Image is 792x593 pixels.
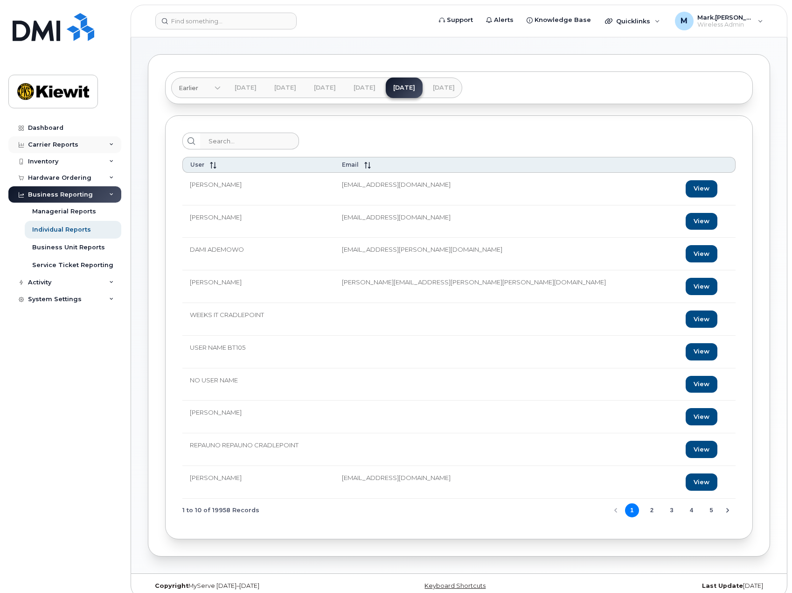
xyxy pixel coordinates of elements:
td: WEEKS IT CRADLEPOINT [182,303,334,336]
button: Page 4 [685,503,699,517]
a: [DATE] [227,78,264,98]
td: DAMI ADEMOWO [182,238,334,270]
td: REPAUNO REPAUNO CRADLEPOINT [182,433,334,466]
input: Search... [200,133,299,149]
button: Page 5 [704,503,718,517]
a: Earlier [171,78,221,98]
a: [DATE] [386,78,423,98]
td: [PERSON_NAME] [182,173,334,205]
td: [EMAIL_ADDRESS][DOMAIN_NAME] [334,466,678,499]
span: User [190,161,204,168]
td: USER NAME BT105 [182,336,334,368]
a: View [686,441,717,458]
span: 1 to 10 of 19958 Records [182,503,259,517]
a: View [686,473,717,491]
button: Page 2 [645,503,659,517]
iframe: Messenger Launcher [751,552,785,586]
a: View [686,213,717,230]
span: Earlier [179,84,198,92]
a: [DATE] [346,78,383,98]
button: Page 1 [625,503,639,517]
a: View [686,245,717,262]
a: View [686,408,717,425]
a: [DATE] [425,78,462,98]
td: [PERSON_NAME] [182,205,334,238]
a: View [686,343,717,360]
div: MyServe [DATE]–[DATE] [148,582,355,590]
a: View [686,278,717,295]
strong: Last Update [702,582,743,589]
a: View [686,311,717,328]
td: [PERSON_NAME] [182,270,334,303]
a: [DATE] [267,78,304,98]
td: [EMAIL_ADDRESS][PERSON_NAME][DOMAIN_NAME] [334,238,678,270]
td: NO USER NAME [182,368,334,401]
div: [DATE] [563,582,770,590]
a: View [686,376,717,393]
td: [EMAIL_ADDRESS][DOMAIN_NAME] [334,173,678,205]
td: [PERSON_NAME] [182,401,334,433]
a: [DATE] [306,78,343,98]
td: [PERSON_NAME][EMAIL_ADDRESS][PERSON_NAME][PERSON_NAME][DOMAIN_NAME] [334,270,678,303]
button: Page 3 [665,503,679,517]
a: View [686,180,717,198]
a: Keyboard Shortcuts [424,582,486,589]
td: [EMAIL_ADDRESS][DOMAIN_NAME] [334,205,678,238]
strong: Copyright [155,582,188,589]
td: [PERSON_NAME] [182,466,334,499]
button: Next Page [721,503,735,517]
span: Email [342,161,359,168]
